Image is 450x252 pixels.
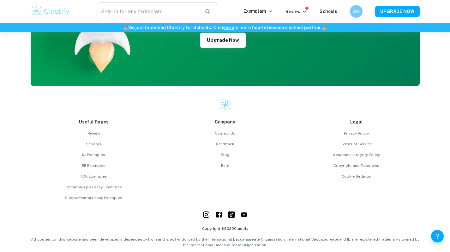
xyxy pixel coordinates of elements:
a: YouTube [240,211,248,221]
p: Company [162,118,288,125]
a: Feedback [162,141,288,147]
h6: We just launched Clastify for Schools. Click to learn how to become a school partner. [1,24,449,31]
a: EE Examples [31,163,157,168]
span: 🏫 [322,25,327,30]
p: Legal [293,118,420,125]
a: Supplemental Essay Examples [31,195,157,201]
button: AH [350,5,363,18]
a: Facebook [215,211,223,221]
a: IA Examples [31,152,157,158]
a: Blog [162,152,288,158]
a: Instagram [202,211,210,221]
a: Schools [31,141,157,147]
a: YouTube [228,211,235,221]
p: Copyright © 2025 Clastify [31,226,420,231]
p: All content on this website has been developed independently from and is not endorsed by the Inte... [31,236,420,248]
h6: AH [352,8,360,15]
a: Contact Us [162,130,288,136]
img: Clastify logo [219,98,231,111]
a: TOK Examples [31,173,157,179]
a: Common App Essay Examples [31,184,157,190]
span: 🏫 [123,25,128,30]
a: Copyright and Takedown [293,163,420,168]
a: Review [31,130,157,136]
a: Cookie Settings [293,173,420,179]
p: Exemplars [243,8,273,15]
img: Clastify logo [31,5,71,18]
p: Useful Pages [31,118,157,125]
a: Privacy Policy [293,130,420,136]
p: Review [285,8,307,15]
button: UPGRADE NOW [375,6,420,17]
a: Earn [162,163,288,168]
input: Search for any exemplars... [97,3,200,20]
a: here [224,25,234,30]
button: Upgrade Now [200,33,246,48]
a: Schools [320,9,337,14]
a: Terms of Service [293,141,420,147]
a: Academic Integrity Policy [293,152,420,158]
button: Help and Feedback [431,230,444,243]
